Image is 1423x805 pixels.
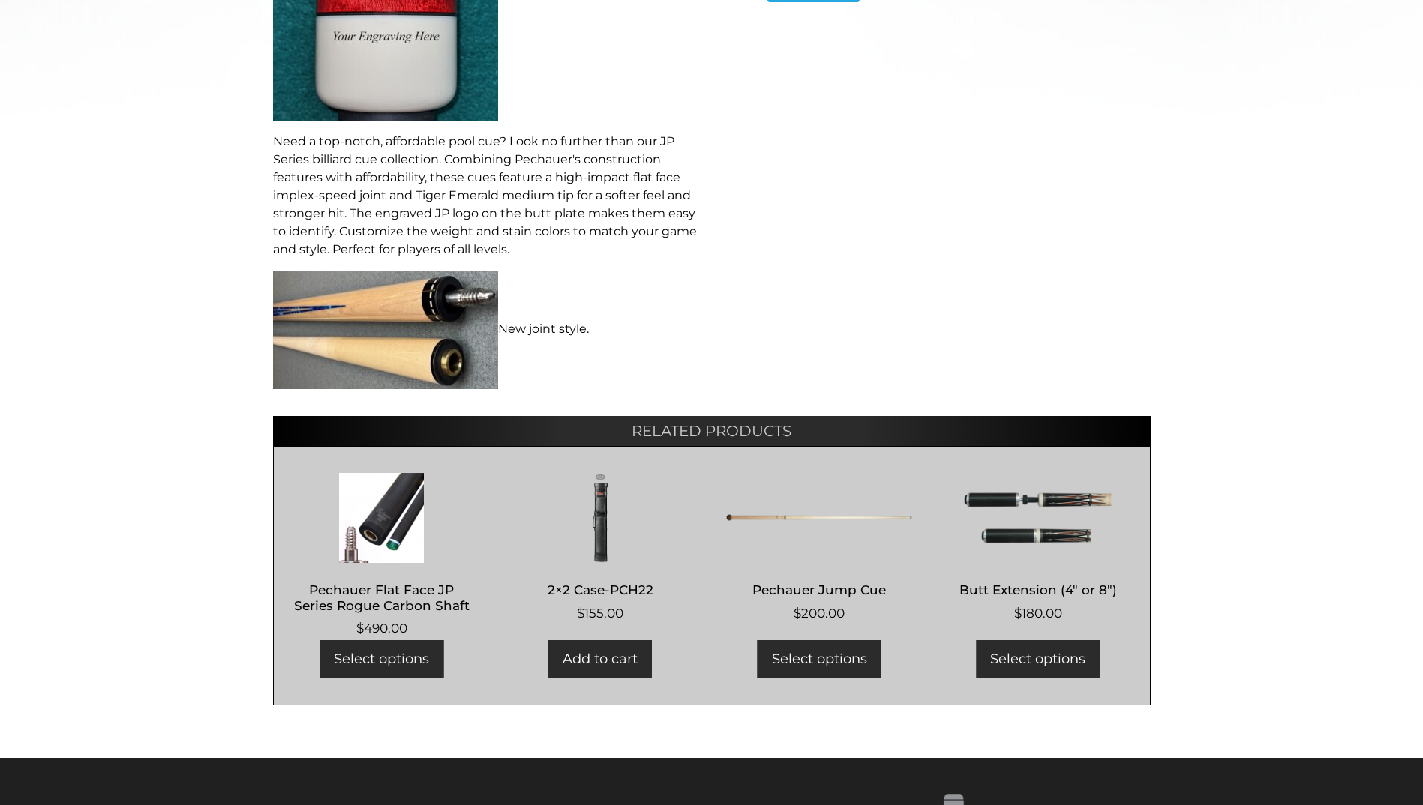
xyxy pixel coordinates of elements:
[548,640,652,678] a: Add to cart: “2x2 Case-PCH22”
[758,640,881,678] a: Add to cart: “Pechauer Jump Cue”
[273,416,1151,446] h2: Related products
[356,621,364,636] span: $
[577,606,584,621] span: $
[320,640,443,678] a: Add to cart: “Pechauer Flat Face JP Series Rogue Carbon Shaft”
[794,606,801,621] span: $
[976,640,1100,678] a: Add to cart: “Butt Extension (4" or 8")”
[577,606,623,621] bdi: 155.00
[273,271,703,389] p: New joint style.
[794,606,845,621] bdi: 200.00
[356,621,407,636] bdi: 490.00
[726,473,913,624] a: Pechauer Jump Cue $200.00
[944,576,1131,604] h2: Butt Extension (4″ or 8″)
[726,473,913,563] img: Pechauer Jump Cue
[944,473,1131,624] a: Butt Extension (4″ or 8″) $180.00
[289,473,476,639] a: Pechauer Flat Face JP Series Rogue Carbon Shaft $490.00
[289,473,476,563] img: Pechauer Flat Face JP Series Rogue Carbon Shaft
[1014,606,1062,621] bdi: 180.00
[944,473,1131,563] img: Butt Extension (4" or 8")
[507,473,694,624] a: 2×2 Case-PCH22 $155.00
[273,133,703,259] p: Need a top-notch, affordable pool cue? Look no further than our JP Series billiard cue collection...
[507,576,694,604] h2: 2×2 Case-PCH22
[1014,606,1022,621] span: $
[726,576,913,604] h2: Pechauer Jump Cue
[289,576,476,620] h2: Pechauer Flat Face JP Series Rogue Carbon Shaft
[507,473,694,563] img: 2x2 Case-PCH22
